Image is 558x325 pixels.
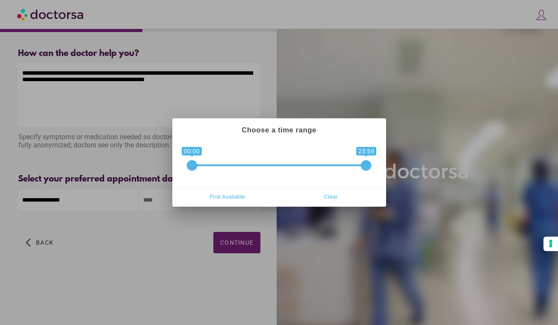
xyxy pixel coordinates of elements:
[176,190,279,203] button: First Available
[178,190,277,203] span: First Available
[279,190,383,203] button: Clear
[182,147,202,155] span: 00:00
[543,237,558,251] button: Your consent preferences for tracking technologies
[242,126,316,134] strong: Choose a time range
[356,147,377,155] span: 23:59
[282,190,380,203] span: Clear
